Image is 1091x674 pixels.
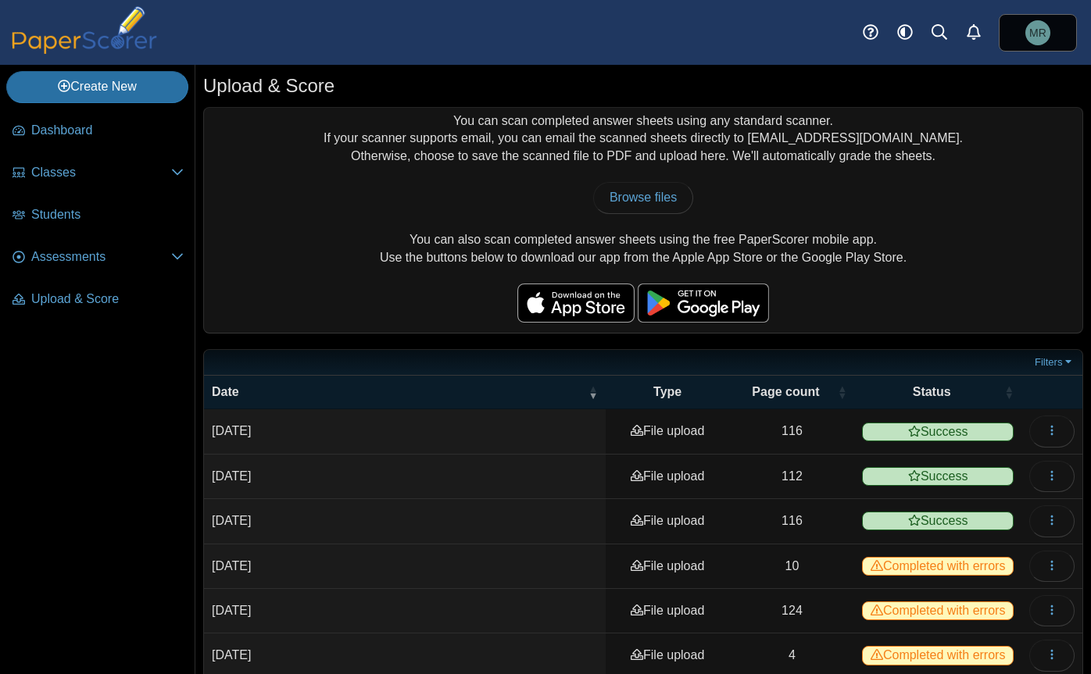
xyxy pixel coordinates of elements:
[606,544,730,589] td: File upload
[593,182,693,213] a: Browse files
[203,73,334,99] h1: Upload & Score
[31,291,184,308] span: Upload & Score
[31,248,171,266] span: Assessments
[606,409,730,454] td: File upload
[31,122,184,139] span: Dashboard
[730,544,855,589] td: 10
[1031,355,1078,370] a: Filters
[212,383,585,401] span: Date
[862,423,1014,441] span: Success
[1025,20,1050,45] span: Malinda Ritts
[6,43,163,56] a: PaperScorer
[862,512,1014,530] span: Success
[6,71,188,102] a: Create New
[212,648,251,662] time: Oct 3, 2024 at 2:01 PM
[837,384,846,400] span: Page count : Activate to sort
[613,383,722,401] span: Type
[212,559,251,572] time: Oct 4, 2024 at 8:06 PM
[606,455,730,499] td: File upload
[730,455,855,499] td: 112
[862,557,1014,576] span: Completed with errors
[517,284,635,323] img: apple-store-badge.svg
[6,112,190,150] a: Dashboard
[999,14,1077,52] a: Malinda Ritts
[606,499,730,544] td: File upload
[212,604,251,617] time: Oct 4, 2024 at 2:31 PM
[6,281,190,319] a: Upload & Score
[610,191,677,204] span: Browse files
[212,424,251,437] time: Apr 29, 2025 at 1:22 PM
[606,589,730,633] td: File upload
[588,384,598,400] span: Date : Activate to remove sorting
[212,514,251,527] time: Apr 29, 2025 at 12:57 PM
[212,469,251,483] time: Apr 29, 2025 at 1:22 PM
[730,409,855,454] td: 116
[638,284,769,323] img: google-play-badge.png
[730,499,855,544] td: 116
[204,108,1082,333] div: You can scan completed answer sheets using any standard scanner. If your scanner supports email, ...
[862,467,1014,486] span: Success
[31,206,184,223] span: Students
[6,239,190,276] a: Assessments
[6,197,190,234] a: Students
[862,601,1014,620] span: Completed with errors
[862,383,1001,401] span: Status
[730,589,855,633] td: 124
[957,16,991,50] a: Alerts
[738,383,835,401] span: Page count
[1004,384,1014,400] span: Status : Activate to sort
[31,164,171,181] span: Classes
[6,155,190,192] a: Classes
[1029,27,1046,38] span: Malinda Ritts
[6,6,163,54] img: PaperScorer
[862,646,1014,665] span: Completed with errors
